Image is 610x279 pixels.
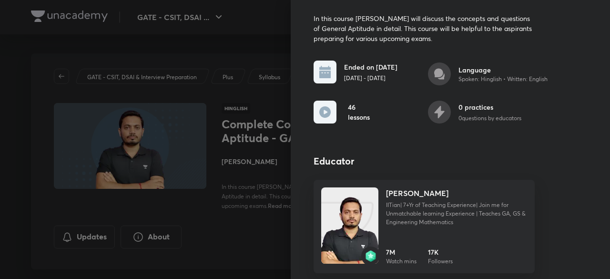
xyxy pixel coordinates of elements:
[344,74,397,83] p: [DATE] - [DATE]
[386,247,417,257] h6: 7M
[314,180,535,273] a: Unacademybadge[PERSON_NAME]IITian| 7+Yr of Teaching Experience| Join me for Unmatchable learning ...
[314,13,535,43] p: In this course [PERSON_NAME] will discuss the concepts and questions of General Aptitude in detai...
[428,247,453,257] h6: 17K
[365,250,376,262] img: badge
[458,65,548,75] h6: Language
[386,187,448,199] h4: [PERSON_NAME]
[344,62,397,72] h6: Ended on [DATE]
[458,75,548,83] p: Spoken: Hinglish • Written: English
[348,102,371,122] h6: 46 lessons
[458,114,521,123] p: 0 questions by educators
[386,201,527,227] p: IITian| 7+Yr of Teaching Experience| Join me for Unmatchable learning Experience | Teaches GA, GS...
[321,197,378,273] img: Unacademy
[314,154,555,168] h4: Educator
[458,102,521,112] h6: 0 practices
[428,257,453,266] p: Followers
[386,257,417,266] p: Watch mins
